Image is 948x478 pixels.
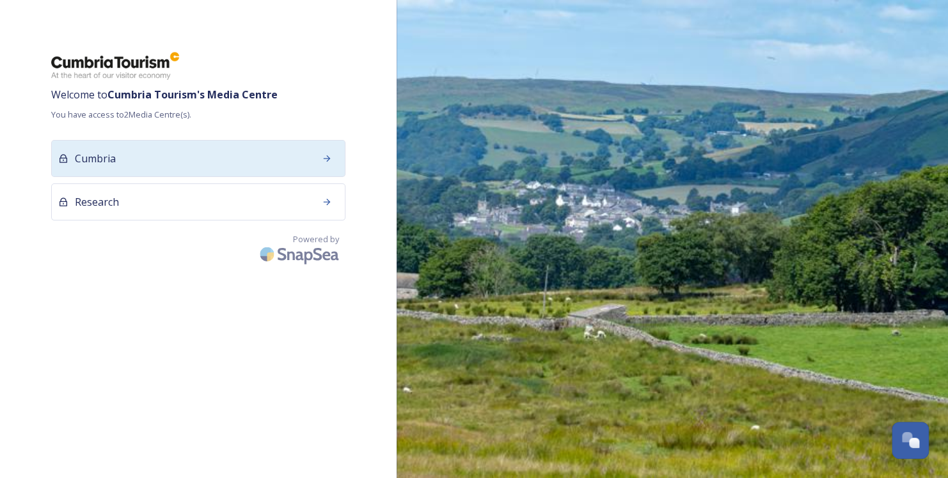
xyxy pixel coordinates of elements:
[51,87,345,102] span: Welcome to
[51,109,345,121] span: You have access to 2 Media Centre(s).
[75,151,116,166] span: Cumbria
[256,239,345,269] img: SnapSea Logo
[892,422,929,459] button: Open Chat
[75,194,119,210] span: Research
[293,233,339,245] span: Powered by
[51,140,345,183] a: Cumbria
[51,183,345,227] a: Research
[107,88,278,102] strong: Cumbria Tourism 's Media Centre
[51,51,179,81] img: ct_logo.png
